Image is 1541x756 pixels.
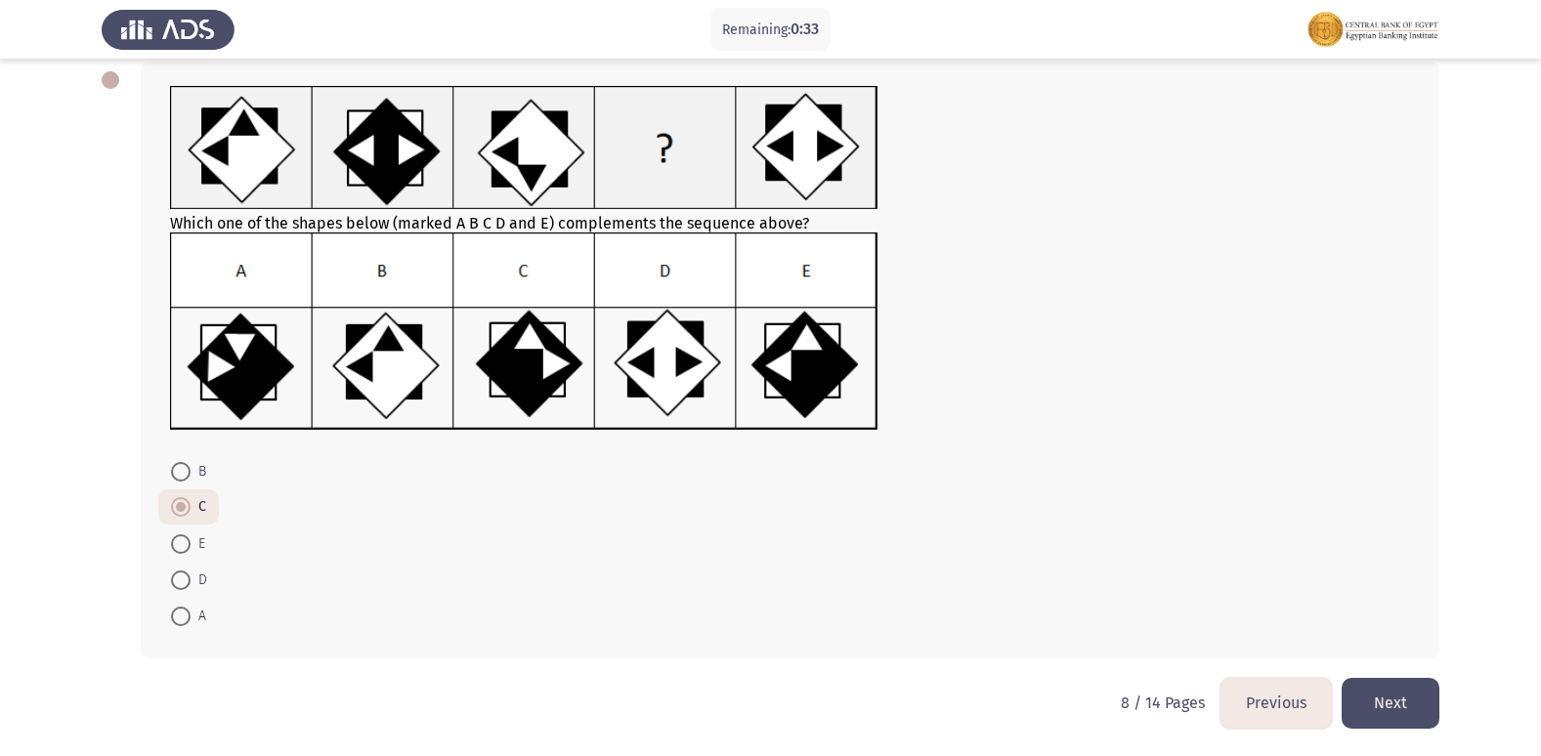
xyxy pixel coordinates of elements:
[722,18,819,42] p: Remaining:
[1306,2,1439,57] img: Assessment logo of FOCUS Assessment 3 Modules EN
[191,568,207,592] span: D
[191,605,206,628] span: A
[1121,693,1205,712] p: 8 / 14 Pages
[791,20,819,38] span: 0:33
[170,86,1410,435] div: Which one of the shapes below (marked A B C D and E) complements the sequence above?
[191,495,206,519] span: C
[191,460,206,483] span: B
[1220,678,1332,728] button: load previous page
[102,2,235,57] img: Assess Talent Management logo
[1342,678,1439,728] button: load next page
[170,232,878,431] img: UkFYMDAxMDhCLnBuZzE2MjIwMzUwMjgyNzM=.png
[170,86,878,210] img: UkFYMDAxMDhBLnBuZzE2MjIwMzQ5MzczOTY=.png
[191,532,205,556] span: E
